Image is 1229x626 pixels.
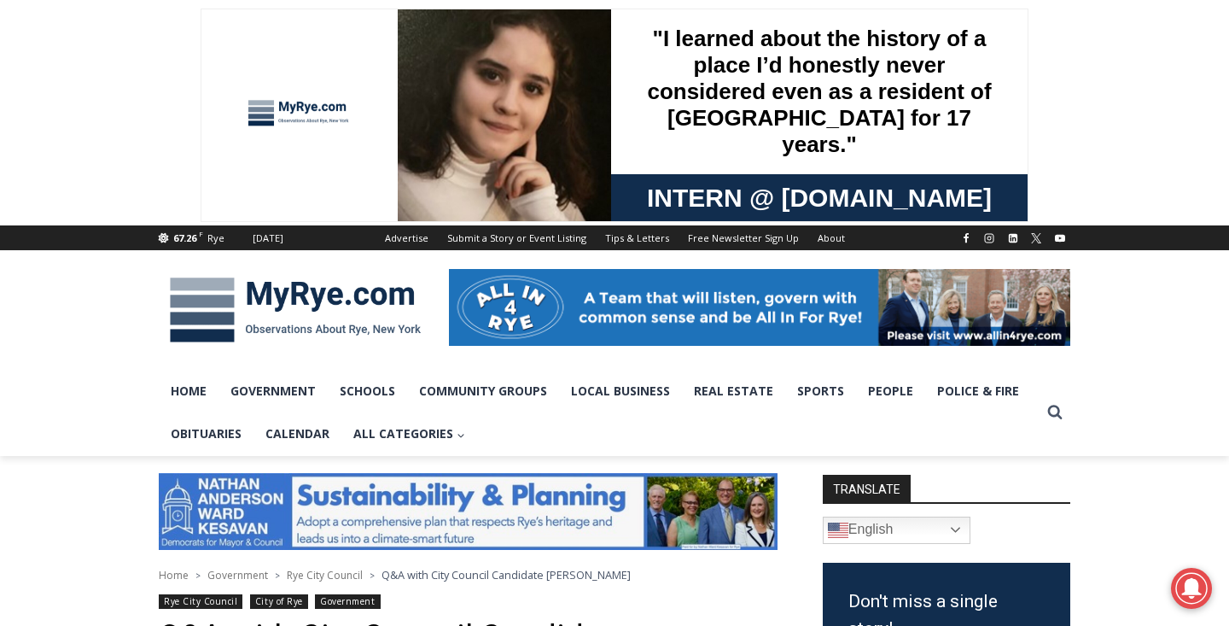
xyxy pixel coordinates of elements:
[287,568,363,582] a: Rye City Council
[446,170,791,208] span: Intern @ [DOMAIN_NAME]
[14,172,218,211] h4: [PERSON_NAME] Read Sanctuary Fall Fest: [DATE]
[159,594,242,609] a: Rye City Council
[199,229,203,238] span: F
[596,225,679,250] a: Tips & Letters
[370,570,375,582] span: >
[449,269,1070,346] img: All in for Rye
[438,225,596,250] a: Submit a Story or Event Listing
[823,475,911,502] strong: TRANSLATE
[679,225,808,250] a: Free Newsletter Sign Up
[411,166,827,213] a: Intern @ [DOMAIN_NAME]
[785,370,856,412] a: Sports
[159,370,218,412] a: Home
[159,370,1040,456] nav: Primary Navigation
[253,412,341,455] a: Calendar
[207,231,224,246] div: Rye
[159,566,778,583] nav: Breadcrumbs
[253,231,283,246] div: [DATE]
[1040,397,1070,428] button: View Search Form
[218,370,328,412] a: Government
[207,568,268,582] a: Government
[159,412,253,455] a: Obituaries
[559,370,682,412] a: Local Business
[1026,228,1046,249] a: X
[315,594,380,609] a: Government
[190,144,195,161] div: /
[1,170,247,213] a: [PERSON_NAME] Read Sanctuary Fall Fest: [DATE]
[173,231,196,244] span: 67.26
[178,144,186,161] div: 1
[1003,228,1023,249] a: Linkedin
[341,412,477,455] button: Child menu of All Categories
[979,228,999,249] a: Instagram
[195,570,201,582] span: >
[159,568,189,582] a: Home
[250,594,308,609] a: City of Rye
[159,266,432,354] img: MyRye.com
[1050,228,1070,249] a: YouTube
[956,228,976,249] a: Facebook
[376,225,438,250] a: Advertise
[407,370,559,412] a: Community Groups
[682,370,785,412] a: Real Estate
[431,1,807,166] div: "I learned about the history of a place I’d honestly never considered even as a resident of [GEOG...
[823,517,970,544] a: English
[808,225,854,250] a: About
[925,370,1031,412] a: Police & Fire
[178,50,238,140] div: Co-sponsored by Westchester County Parks
[856,370,925,412] a: People
[828,520,848,541] img: en
[275,570,280,582] span: >
[199,144,207,161] div: 6
[382,567,631,582] span: Q&A with City Council Candidate [PERSON_NAME]
[1,1,170,170] img: s_800_29ca6ca9-f6cc-433c-a631-14f6620ca39b.jpeg
[376,225,854,250] nav: Secondary Navigation
[328,370,407,412] a: Schools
